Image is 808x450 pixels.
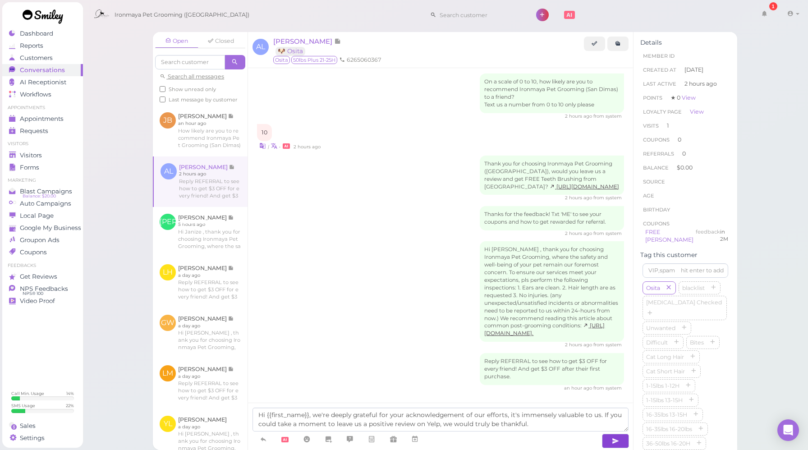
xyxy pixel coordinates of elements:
div: 1 [769,2,777,10]
span: Conversations [20,66,65,74]
a: Dashboard [2,28,83,40]
span: Dashboard [20,30,53,37]
a: Google My Business [2,222,83,234]
a: Closed [199,34,243,48]
a: View [682,94,696,101]
span: Sales [20,422,36,430]
span: 1-15lbs 1-12H [644,382,681,389]
div: Details [640,39,730,46]
a: [URL][DOMAIN_NAME] [550,184,619,190]
div: Thank you for choosing Ironmaya Pet Grooming ([GEOGRAPHIC_DATA]), would you leave us a review and... [480,156,624,195]
div: hit enter to add [681,266,724,275]
span: 2 hours ago [684,80,717,88]
span: Coupons [20,248,47,256]
span: age [643,193,654,199]
div: 10 [257,124,272,141]
a: Reports [2,40,83,52]
div: 22 % [66,403,74,409]
a: Requests [2,125,83,137]
span: Reports [20,42,43,50]
span: 09/18/2025 02:52pm [565,230,593,236]
li: 1 [640,119,730,133]
a: Video Proof [2,295,83,307]
li: Appointments [2,105,83,111]
div: Call Min. Usage [11,390,44,396]
span: $0.00 [677,164,693,171]
span: Coupons [643,137,670,143]
span: blacklist [680,285,707,291]
span: AI Receptionist [20,78,66,86]
span: Auto Campaigns [20,200,71,207]
a: Forms [2,161,83,174]
a: [PERSON_NAME] 🐶 Osita [273,37,341,55]
span: Groupon Ads [20,236,60,244]
span: Blast Campaigns [20,188,72,195]
span: Member ID [643,53,675,59]
div: Expires at2025-11-17 11:59pm [720,228,728,244]
span: from system [593,113,622,119]
span: 09/18/2025 02:36pm [565,113,593,119]
a: Get Reviews [2,271,83,283]
div: • [257,141,624,151]
span: 09/18/2025 03:47pm [564,385,593,391]
span: 09/18/2025 02:47pm [565,195,593,201]
span: from system [593,230,622,236]
a: View [690,108,704,115]
span: from system [593,385,622,391]
span: AL [252,39,269,55]
span: NPS® 100 [23,290,43,297]
span: Last message by customer [169,96,238,103]
span: Cat Long Hair [644,354,686,360]
span: Source [643,179,665,185]
a: Settings [2,432,83,444]
li: Marketing [2,177,83,184]
li: Feedbacks [2,262,83,269]
span: Note [334,37,341,46]
li: Visitors [2,141,83,147]
div: On a scale of 0 to 10, how likely are you to recommend Ironmaya Pet Grooming (San Dimas) to a fri... [480,73,624,113]
span: Balance [643,165,670,171]
a: 🐶 Osita [275,47,305,55]
a: Visitors [2,149,83,161]
a: NPS Feedbacks NPS® 100 [2,283,83,295]
span: Google My Business [20,224,81,232]
input: VIP,spam [643,263,728,278]
span: Bites [688,339,706,346]
a: Blast Campaigns Balance: $20.00 [2,185,83,197]
a: Search all messages [160,73,224,80]
span: Loyalty page [643,109,682,115]
input: Last message by customer [160,96,165,102]
input: Show unread only [160,86,165,92]
input: Search customer [436,8,524,22]
a: Conversations [2,64,83,76]
span: Visitors [20,152,42,159]
span: 16-35lbs 16-20lbs [644,426,694,432]
div: feedback [696,228,720,244]
span: Show unread only [169,86,216,92]
span: 16-35lbs 13-15H [644,411,689,418]
span: 09/18/2025 02:47pm [294,144,321,150]
span: Visits [643,123,659,129]
li: 0 [640,147,730,161]
span: Customers [20,54,53,62]
a: Open [155,34,198,48]
div: Hi [PERSON_NAME] , thank you for choosing Ironmaya Pet Grooming, where the safety and well-being ... [480,241,624,342]
span: [PERSON_NAME] [273,37,334,46]
a: Local Page [2,210,83,222]
span: Video Proof [20,297,55,305]
a: Sales [2,420,83,432]
span: Settings [20,434,45,442]
i: | [268,144,269,150]
span: Unwanted [644,325,677,331]
div: Thanks for the feedback! Txt 'ME' to see your coupons and how to get rewarded for referral. [480,206,624,230]
input: Search customer [155,55,225,69]
a: FREE [PERSON_NAME] [645,229,693,243]
a: AI Receptionist [2,76,83,88]
div: Tag this customer [640,251,730,259]
span: from system [593,195,622,201]
span: Local Page [20,212,54,220]
span: Get Reviews [20,273,57,280]
span: Requests [20,127,48,135]
a: Customers [2,52,83,64]
span: Appointments [20,115,64,123]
